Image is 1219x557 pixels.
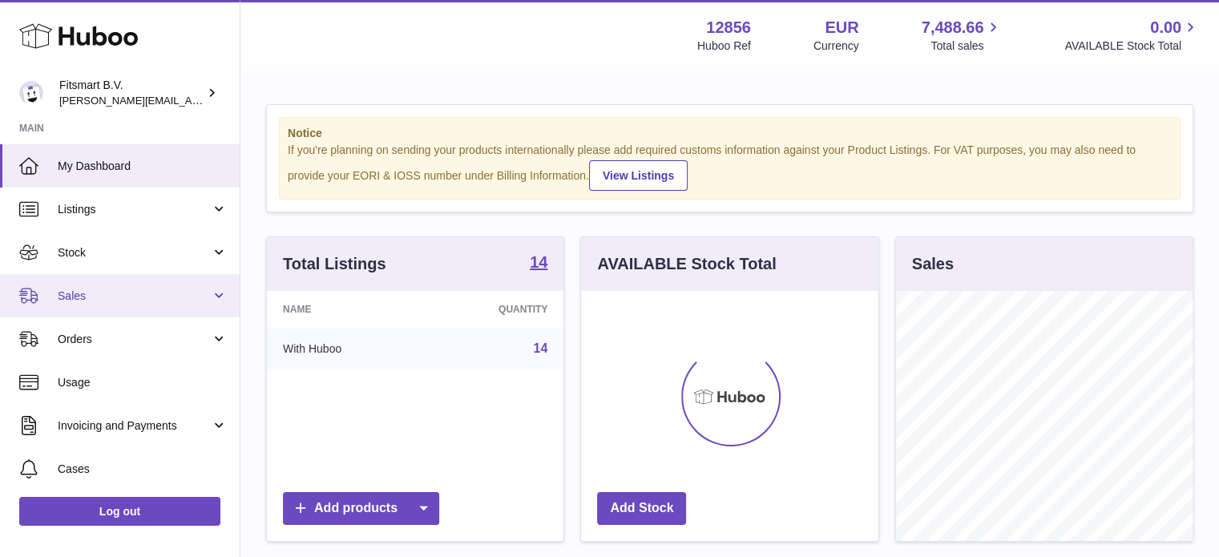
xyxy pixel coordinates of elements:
h3: Sales [912,253,954,275]
a: 7,488.66 Total sales [922,17,1003,54]
span: Total sales [930,38,1002,54]
span: [PERSON_NAME][EMAIL_ADDRESS][DOMAIN_NAME] [59,94,321,107]
span: 7,488.66 [922,17,984,38]
div: Currency [813,38,859,54]
span: Listings [58,202,211,217]
span: Invoicing and Payments [58,418,211,434]
h3: AVAILABLE Stock Total [597,253,776,275]
span: Orders [58,332,211,347]
span: Cases [58,462,228,477]
span: Stock [58,245,211,260]
th: Quantity [423,291,563,328]
a: Add Stock [597,492,686,525]
a: 14 [530,254,547,273]
img: jonathan@leaderoo.com [19,81,43,105]
strong: 12856 [706,17,751,38]
span: My Dashboard [58,159,228,174]
td: With Huboo [267,328,423,369]
span: AVAILABLE Stock Total [1064,38,1200,54]
div: If you're planning on sending your products internationally please add required customs informati... [288,143,1172,191]
a: 0.00 AVAILABLE Stock Total [1064,17,1200,54]
div: Huboo Ref [697,38,751,54]
a: View Listings [589,160,688,191]
th: Name [267,291,423,328]
a: Log out [19,497,220,526]
strong: EUR [825,17,858,38]
span: 0.00 [1150,17,1181,38]
strong: Notice [288,126,1172,141]
div: Fitsmart B.V. [59,78,204,108]
strong: 14 [530,254,547,270]
a: 14 [534,341,548,355]
span: Usage [58,375,228,390]
h3: Total Listings [283,253,386,275]
span: Sales [58,289,211,304]
a: Add products [283,492,439,525]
